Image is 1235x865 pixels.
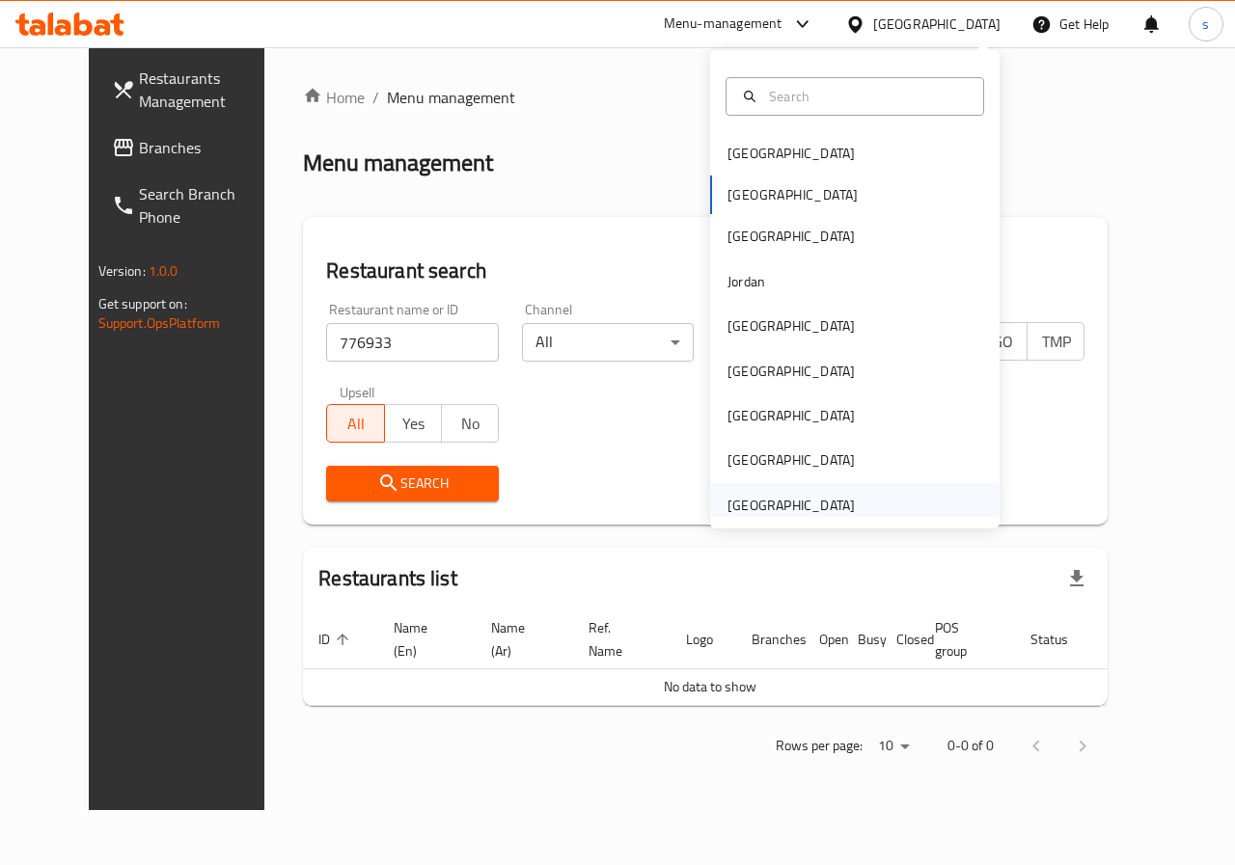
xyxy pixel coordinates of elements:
button: No [441,404,499,443]
a: Search Branch Phone [96,171,295,240]
span: 1.0.0 [149,258,178,284]
span: Status [1030,628,1093,651]
span: Name (Ar) [491,616,550,662]
span: Branches [139,136,280,159]
button: All [326,404,384,443]
a: Branches [96,124,295,171]
div: Rows per page: [870,732,917,761]
button: Yes [384,404,442,443]
th: Busy [842,610,881,669]
div: Export file [1054,555,1100,602]
a: Support.OpsPlatform [98,311,221,336]
h2: Menu management [303,148,493,178]
span: Menu management [387,86,515,109]
div: All [522,323,695,362]
span: All [335,410,376,438]
div: [GEOGRAPHIC_DATA] [727,405,855,426]
span: Search Branch Phone [139,182,280,229]
span: POS group [935,616,992,662]
a: Restaurants Management [96,55,295,124]
div: [GEOGRAPHIC_DATA] [727,449,855,471]
p: Rows per page: [776,734,863,758]
a: Home [303,86,365,109]
input: Search [761,86,972,107]
div: [GEOGRAPHIC_DATA] [727,495,855,516]
nav: breadcrumb [303,86,1108,109]
div: [GEOGRAPHIC_DATA] [727,143,855,164]
h2: Restaurants list [318,564,456,593]
label: Upsell [340,385,375,398]
th: Closed [881,610,919,669]
th: Logo [671,610,736,669]
th: Open [804,610,842,669]
li: / [372,86,379,109]
button: Search [326,466,499,501]
div: [GEOGRAPHIC_DATA] [873,14,1001,35]
span: No [450,410,491,438]
button: TMP [1027,322,1084,361]
table: enhanced table [303,610,1183,706]
span: Version: [98,258,146,284]
div: Menu-management [664,13,782,36]
div: Jordan [727,271,765,292]
span: ID [318,628,355,651]
span: No data to show [664,674,756,699]
span: Ref. Name [589,616,647,662]
span: s [1202,14,1209,35]
input: Search for restaurant name or ID.. [326,323,499,362]
div: [GEOGRAPHIC_DATA] [727,315,855,337]
span: Yes [393,410,434,438]
th: Branches [736,610,804,669]
span: Restaurants Management [139,67,280,113]
p: 0-0 of 0 [947,734,994,758]
span: Search [342,472,483,496]
span: TMP [1035,328,1077,356]
div: [GEOGRAPHIC_DATA] [727,226,855,247]
div: [GEOGRAPHIC_DATA] [727,361,855,382]
h2: Restaurant search [326,257,1084,285]
span: Get support on: [98,291,187,316]
span: Name (En) [394,616,453,662]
